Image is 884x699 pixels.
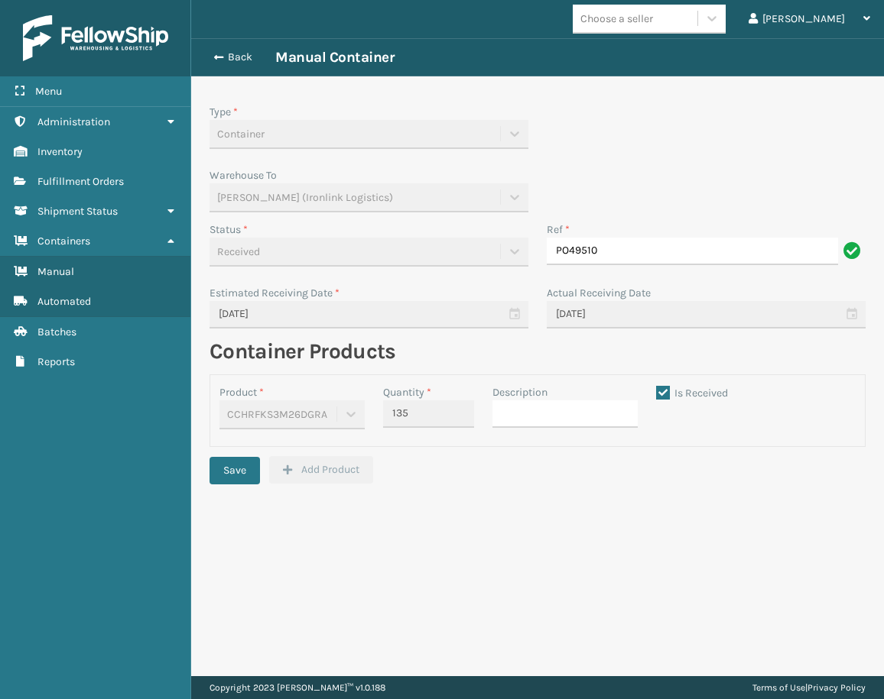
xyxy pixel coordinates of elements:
[547,301,866,328] input: MM/DD/YYYY
[35,85,62,98] span: Menu
[547,222,570,238] label: Ref
[37,325,76,338] span: Batches
[23,15,168,61] img: logo
[580,11,653,27] div: Choose a seller
[210,105,238,118] label: Type
[219,386,264,399] label: Product
[210,223,248,236] label: Status
[37,175,124,188] span: Fulfillment Orders
[37,205,118,218] span: Shipment Status
[205,50,275,64] button: Back
[808,682,866,693] a: Privacy Policy
[752,676,866,699] div: |
[37,265,74,278] span: Manual
[269,456,373,484] button: Add Product
[383,384,431,400] label: Quantity
[37,355,75,368] span: Reports
[37,115,110,128] span: Administration
[656,387,728,400] label: Is Received
[210,286,340,299] label: Estimated Receiving Date
[210,338,866,365] h2: Container Products
[210,301,528,328] input: MM/DD/YYYY
[210,169,277,182] label: Warehouse To
[37,235,90,248] span: Containers
[210,457,260,484] button: Save
[547,286,651,299] label: Actual Receiving Date
[275,48,394,66] h3: Manual Container
[210,676,385,699] p: Copyright 2023 [PERSON_NAME]™ v 1.0.188
[37,145,83,158] span: Inventory
[492,384,548,400] label: Description
[752,682,805,693] a: Terms of Use
[37,295,91,308] span: Automated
